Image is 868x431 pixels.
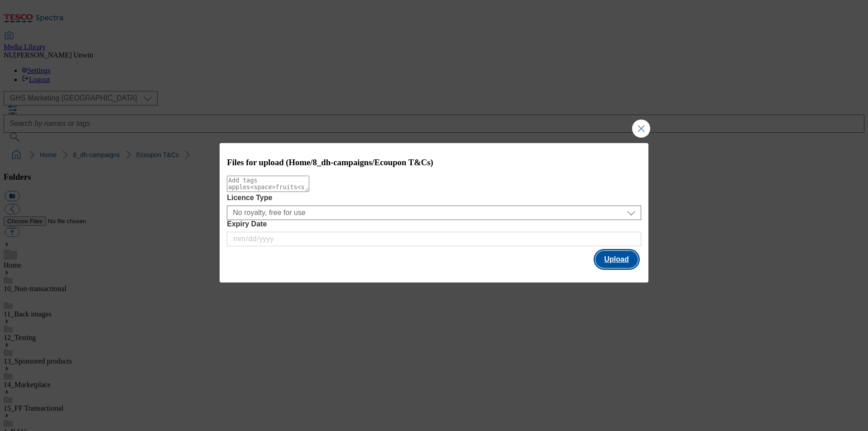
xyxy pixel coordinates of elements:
[227,158,641,168] h3: Files for upload (Home/8_dh-campaigns/Ecoupon T&Cs)
[595,251,638,268] button: Upload
[632,120,650,138] button: Close Modal
[220,143,648,283] div: Modal
[227,194,641,202] label: Licence Type
[227,220,641,228] label: Expiry Date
